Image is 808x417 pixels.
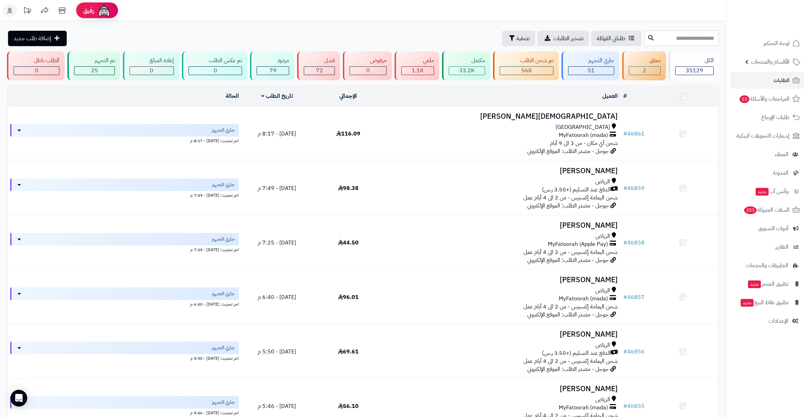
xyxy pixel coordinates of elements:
span: 33.2K [459,66,475,75]
span: 116.09 [336,130,360,138]
span: 25 [91,66,98,75]
span: MyFatoorah (mada) [559,404,608,412]
span: MyFatoorah (mada) [559,131,608,139]
span: # [623,184,627,192]
div: تم التجهيز [74,57,115,65]
a: إشعارات التحويلات البنكية [730,127,804,144]
div: 0 [14,67,59,75]
span: التقارير [775,242,788,252]
span: لوحة التحكم [764,38,789,48]
div: اخر تحديث: [DATE] - 7:49 م [10,191,239,198]
a: #46855 [623,402,645,410]
a: تحديثات المنصة [19,3,36,19]
div: تم عكس الطلب [189,57,242,65]
span: 72 [316,66,323,75]
div: مردود [257,57,289,65]
div: الطلب باطل [14,57,59,65]
div: فشل [304,57,335,65]
span: 35129 [686,66,703,75]
span: الرياض [595,396,610,404]
span: # [623,347,627,356]
span: جاري التجهيز [212,399,235,406]
a: تم التجهيز 25 [66,51,121,80]
span: MyFatoorah (mada) [559,295,608,303]
span: جوجل - مصدر الطلب: الموقع الإلكتروني [527,310,609,319]
span: 98.38 [338,184,359,192]
div: 79 [257,67,288,75]
span: شحن أي مكان - من 3 الى 9 أيام [550,139,618,147]
span: جاري التجهيز [212,181,235,188]
span: الأقسام والمنتجات [751,57,789,67]
a: الطلبات [730,72,804,89]
h3: [PERSON_NAME] [387,330,618,338]
span: [DATE] - 7:49 م [258,184,296,192]
a: فشل 72 [296,51,341,80]
span: المدونة [773,168,788,178]
span: 253 [744,206,757,214]
h3: [PERSON_NAME] [387,221,618,229]
span: 51 [588,66,595,75]
div: معلق [629,57,660,65]
span: رفيق [83,6,94,15]
span: [DATE] - 6:40 م [258,293,296,301]
h3: [PERSON_NAME] [387,385,618,393]
a: طلبات الإرجاع [730,109,804,126]
div: 51 [568,67,614,75]
div: اخر تحديث: [DATE] - 5:46 م [10,409,239,416]
span: الدفع عند التسليم (+3.50 ر.س) [542,349,611,357]
div: 1144 [402,67,434,75]
span: 2 [643,66,646,75]
span: MyFatoorah (Apple Pay) [548,240,608,248]
a: الإجمالي [339,92,357,100]
span: [DATE] - 8:17 م [258,130,296,138]
span: الإعدادات [769,316,788,326]
div: الكل [675,57,714,65]
span: 1.1K [412,66,424,75]
h3: [PERSON_NAME] [387,276,618,284]
span: 15 [740,95,749,103]
span: جوجل - مصدر الطلب: الموقع الإلكتروني [527,147,609,155]
span: جوجل - مصدر الطلب: الموقع الإلكتروني [527,256,609,264]
a: السلات المتروكة253 [730,202,804,218]
a: تطبيق المتجرجديد [730,276,804,292]
span: # [623,239,627,247]
a: معلق 2 [621,51,667,80]
div: اخر تحديث: [DATE] - 8:17 م [10,137,239,144]
div: اخر تحديث: [DATE] - 7:25 م [10,246,239,253]
span: أدوات التسويق [758,224,788,233]
span: جاري التجهيز [212,344,235,351]
span: تطبيق المتجر [747,279,788,289]
a: تم عكس الطلب 0 [181,51,249,80]
a: الحالة [226,92,239,100]
span: الدفع عند التسليم (+3.50 ر.س) [542,186,611,194]
a: إعادة المبلغ 0 [122,51,181,80]
span: الرياض [595,287,610,295]
div: 33188 [449,67,485,75]
span: السلات المتروكة [743,205,789,215]
a: مكتمل 33.2K [441,51,492,80]
div: 0 [130,67,174,75]
span: جديد [756,188,769,196]
a: #46857 [623,293,645,301]
img: logo-2.png [761,19,801,33]
div: تم شحن الطلب [500,57,553,65]
div: مكتمل [449,57,485,65]
span: 96.01 [338,293,359,301]
span: 0 [366,66,370,75]
span: شحن اليمامة إكسبرس - من 2 الى 4 أيام عمل [523,302,618,311]
span: جوجل - مصدر الطلب: الموقع الإلكتروني [527,365,609,373]
a: أدوات التسويق [730,220,804,237]
a: المراجعات والأسئلة15 [730,90,804,107]
span: وآتس آب [755,186,788,196]
span: 69.61 [338,347,359,356]
span: [GEOGRAPHIC_DATA] [556,123,610,131]
a: الكل35129 [667,51,720,80]
span: الرياض [595,232,610,240]
div: 25 [74,67,114,75]
span: شحن اليمامة إكسبرس - من 2 الى 4 أيام عمل [523,193,618,202]
span: تصدير الطلبات [553,34,583,43]
span: طلبات الإرجاع [761,112,789,122]
a: مرفوض 0 [341,51,393,80]
span: جاري التجهيز [212,127,235,134]
span: 568 [521,66,532,75]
